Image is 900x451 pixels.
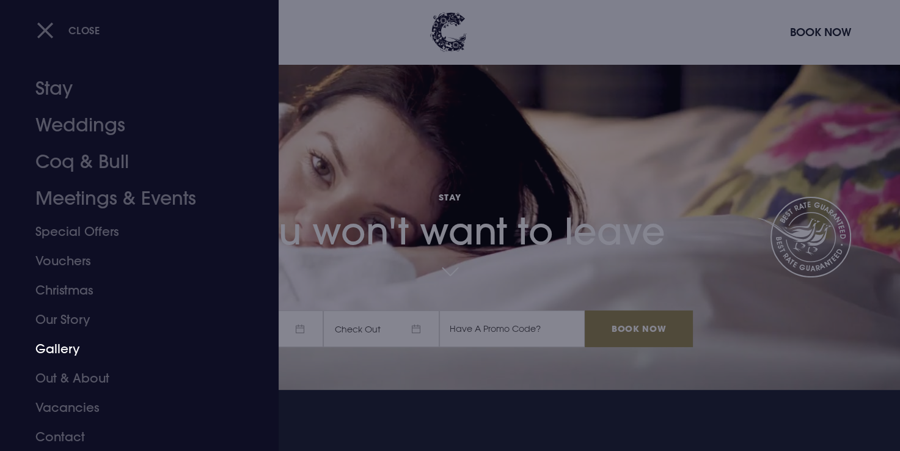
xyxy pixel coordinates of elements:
a: Out & About [35,364,229,393]
a: Meetings & Events [35,180,229,217]
button: Close [37,18,100,43]
a: Vacancies [35,393,229,422]
a: Weddings [35,107,229,144]
a: Our Story [35,305,229,334]
a: Christmas [35,276,229,305]
a: Coq & Bull [35,144,229,180]
a: Gallery [35,334,229,364]
a: Special Offers [35,217,229,246]
a: Stay [35,70,229,107]
a: Vouchers [35,246,229,276]
span: Close [68,24,100,37]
